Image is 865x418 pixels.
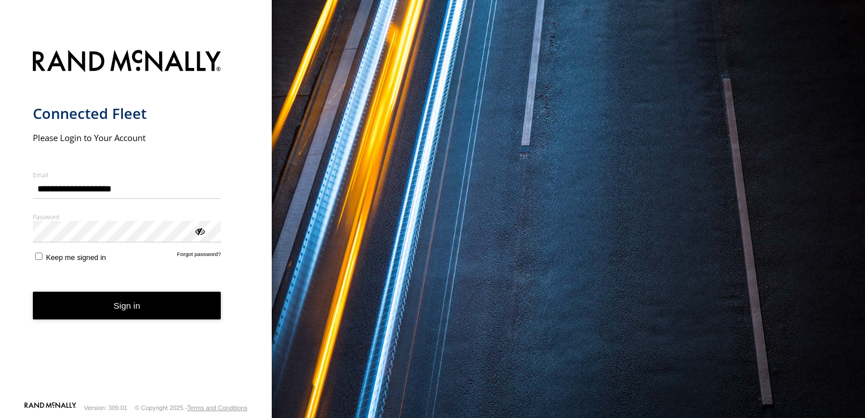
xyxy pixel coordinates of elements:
[46,253,106,262] span: Keep me signed in
[33,132,221,143] h2: Please Login to Your Account
[33,48,221,76] img: Rand McNally
[35,253,42,260] input: Keep me signed in
[33,292,221,319] button: Sign in
[135,404,247,411] div: © Copyright 2025 -
[33,104,221,123] h1: Connected Fleet
[33,170,221,179] label: Email
[177,251,221,262] a: Forgot password?
[194,225,205,236] div: ViewPassword
[24,402,76,413] a: Visit our Website
[33,43,239,401] form: main
[187,404,247,411] a: Terms and Conditions
[33,212,221,221] label: Password
[84,404,127,411] div: Version: 309.01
